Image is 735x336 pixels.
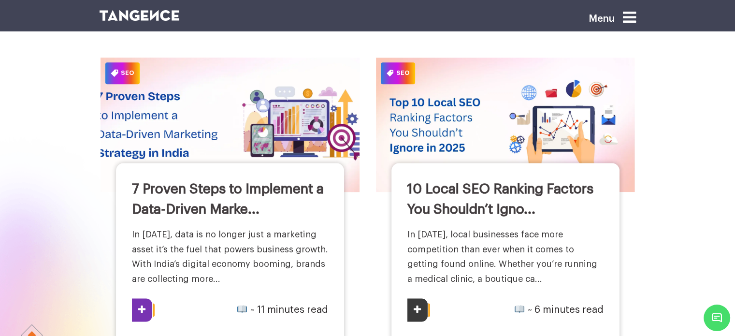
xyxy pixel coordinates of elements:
[111,70,118,77] img: Category Icon
[407,182,593,216] a: 10 Local SEO Ranking Factors You Shouldn’t Igno...
[250,305,255,315] span: ~
[387,70,393,76] img: Category Icon
[543,305,604,315] span: minutes read
[100,10,180,21] img: logo SVG
[534,305,540,315] span: 6
[132,230,328,283] a: In [DATE], data is no longer just a marketing asset it’s the fuel that powers business growth. Wi...
[515,304,524,314] img: 📖
[381,62,415,84] span: SEO
[528,305,532,315] span: ~
[704,305,730,331] span: Chat Widget
[376,58,635,192] img: 10 Local SEO Ranking Factors You Shouldn’t Ignore in 2025
[132,182,324,216] a: 7 Proven Steps to Implement a Data-Driven Marke...
[407,230,597,283] a: In [DATE], local businesses face more competition than ever when it comes to getting found online...
[267,305,328,315] span: minutes read
[257,305,265,315] span: 11
[87,51,373,199] img: 7 Proven Steps to Implement a Data-Driven Marketing Strategy in India [2025 Playbook]
[237,304,247,314] img: 📖
[105,62,140,84] span: SEO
